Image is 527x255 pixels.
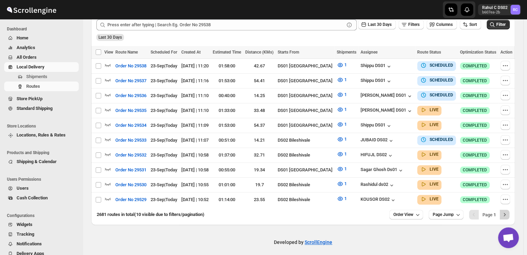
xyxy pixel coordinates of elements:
[433,212,454,217] span: Page Jump
[111,105,151,116] button: Order No 29535
[430,122,439,127] b: LIVE
[420,121,439,128] button: LIVE
[430,167,439,172] b: LIVE
[463,63,487,69] span: COMPLETED
[115,63,146,69] span: Order No 29538
[361,93,413,100] div: [PERSON_NAME] DS01
[213,77,241,84] div: 01:53:00
[245,167,274,173] div: 19.34
[213,137,241,144] div: 00:51:00
[344,77,347,82] span: 1
[430,152,439,157] b: LIVE
[463,197,487,202] span: COMPLETED
[151,182,177,187] span: 23-Sep | Today
[482,10,508,15] p: b607ea-2b
[151,197,177,202] span: 23-Sep | Today
[278,181,333,188] div: DS02 Bileshivale
[213,167,241,173] div: 00:55:00
[4,229,79,239] button: Tracking
[245,196,274,203] div: 23.55
[333,178,351,189] button: 1
[17,186,29,191] span: Users
[417,50,441,55] span: Route Status
[344,166,347,171] span: 1
[181,181,209,188] div: [DATE] | 10:55
[361,63,392,70] button: Shippu DS01
[181,196,209,203] div: [DATE] | 10:52
[111,150,151,161] button: Order No 29532
[333,119,351,130] button: 1
[111,179,151,190] button: Order No 29530
[245,63,274,69] div: 42.67
[4,43,79,53] button: Analytics
[420,151,439,158] button: LIVE
[4,239,79,249] button: Notifications
[107,19,344,30] input: Press enter after typing | Search Eg. Order No 29538
[213,122,241,129] div: 01:53:00
[420,196,439,202] button: LIVE
[245,152,274,159] div: 32.71
[498,227,519,248] div: Open chat
[513,8,518,12] text: RC
[97,212,204,217] span: 2681 routes in total (10 visible due to filters/pagination)
[494,212,496,217] b: 1
[111,90,151,101] button: Order No 29536
[496,22,506,27] span: Filter
[463,167,487,173] span: COMPLETED
[393,212,413,217] span: Order View
[17,241,42,246] span: Notifications
[17,132,66,138] span: Locations, Rules & Rates
[463,152,487,158] span: COMPLETED
[478,4,521,15] button: User menu
[460,20,481,29] button: Sort
[181,63,209,69] div: [DATE] | 11:20
[111,75,151,86] button: Order No 29537
[361,182,395,189] button: Rashidul ds02
[17,106,52,111] span: Standard Shipping
[17,232,34,237] span: Tracking
[278,122,333,129] div: DS01 [GEOGRAPHIC_DATA]
[111,60,151,72] button: Order No 29538
[361,152,394,159] div: HIFUJL DS02
[115,196,146,203] span: Order No 29529
[361,107,413,114] button: [PERSON_NAME] DS01
[420,106,439,113] button: LIVE
[430,78,453,83] b: SCHEDULED
[333,104,351,115] button: 1
[430,93,453,97] b: SCHEDULED
[4,72,79,82] button: Shipments
[408,22,420,27] span: Filters
[245,50,274,55] span: Distance (KMs)
[4,183,79,193] button: Users
[213,196,241,203] div: 01:14:00
[213,181,241,188] div: 01:01:00
[344,136,347,142] span: 1
[213,152,241,159] div: 01:37:00
[482,5,508,10] p: Rahul C DS02
[4,33,79,43] button: Home
[7,26,79,32] span: Dashboard
[115,137,146,144] span: Order No 29533
[482,212,496,217] span: Page
[274,239,332,246] p: Developed by
[469,210,509,219] nav: Pagination
[420,62,453,69] button: SCHEDULED
[305,239,332,245] a: ScrollEngine
[463,123,487,128] span: COMPLETED
[104,50,113,55] span: View
[115,107,146,114] span: Order No 29535
[420,136,453,143] button: SCHEDULED
[344,122,347,127] span: 1
[344,196,347,201] span: 1
[361,197,396,204] button: KOUSOR DS02
[4,53,79,62] button: All Orders
[361,78,392,85] button: Shippu DS01
[463,182,487,188] span: COMPLETED
[115,181,146,188] span: Order No 29530
[115,167,146,173] span: Order No 29531
[420,77,453,84] button: SCHEDULED
[181,107,209,114] div: [DATE] | 11:10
